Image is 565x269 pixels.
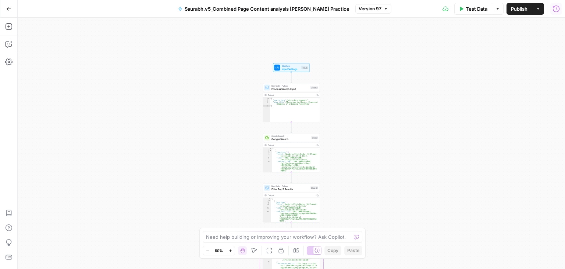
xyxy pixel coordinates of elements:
div: 5 [263,257,272,261]
div: 7 [263,172,272,175]
div: 4 [263,153,272,157]
div: 6 [263,161,272,172]
span: Toggle code folding, rows 1 through 4 [268,98,270,99]
span: Run Code · Python [271,84,309,87]
button: Paste [344,246,362,255]
span: Toggle code folding, rows 2 through 15 [269,200,271,202]
div: 3 [263,202,271,203]
span: Run Code · Python [271,185,309,188]
div: 2 [263,200,271,202]
div: Step 31 [310,186,318,189]
div: 3 [263,101,270,105]
span: Copy [327,247,338,254]
button: Copy [324,246,341,255]
span: Paste [347,247,359,254]
span: Workflow [282,64,300,67]
span: Publish [511,5,527,13]
span: Test Data [466,5,487,13]
g: Edge from start to step_53 [291,72,292,83]
div: 1 [263,148,272,150]
span: Toggle code folding, rows 1 through 143 [270,148,272,150]
div: 5 [263,157,272,161]
div: 1 [263,98,270,99]
button: Version 97 [355,4,391,14]
div: 3 [263,151,272,153]
span: 50% [215,248,223,254]
g: Edge from step_2 to step_31 [291,172,292,183]
div: 6 [263,211,271,222]
span: Input Settings [282,67,300,71]
span: Toggle code folding, rows 1 through 71 [269,198,271,200]
div: Inputs [301,66,308,69]
span: Toggle code folding, rows 2 through 15 [270,150,272,151]
div: 5 [263,207,271,211]
div: Step 2 [311,136,318,139]
div: Google SearchGoogle SearchStep 2Output[ { "position":1, "title":"Guide to Pitch Decks: 10 Element... [263,133,320,172]
span: Google Search [271,137,310,141]
div: 6 [263,261,272,263]
button: Publish [507,3,532,15]
div: 7 [263,222,271,226]
span: Filter Top 5 Results [271,187,309,191]
button: Saurabh.v5_Combined Page Content analysis [PERSON_NAME] Practice [174,3,354,15]
div: WorkflowInput SettingsInputs [263,63,320,72]
div: Run Code · PythonProcess Search InputStep 53Output{ "search_term":"pitch deck elements", "blog_ti... [263,83,320,122]
div: 2 [263,150,272,151]
span: Version 97 [359,6,381,12]
div: Run Code · PythonFilter Top 5 ResultsStep 31Output[ { "position":1, "title":"Guide to Pitch Decks... [263,184,320,223]
span: Google Search [271,134,310,137]
div: Output [268,94,314,97]
button: Test Data [454,3,492,15]
div: Step 53 [310,86,318,89]
div: 2 [263,99,270,101]
div: 4 [263,105,270,107]
span: Process Search Input [271,87,309,91]
span: Saurabh.v5_Combined Page Content analysis [PERSON_NAME] Practice [185,5,349,13]
div: Output [268,144,314,147]
g: Edge from step_53 to step_2 [291,122,292,133]
div: 1 [263,198,271,200]
div: 4 [263,203,271,207]
div: Output [268,194,314,197]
